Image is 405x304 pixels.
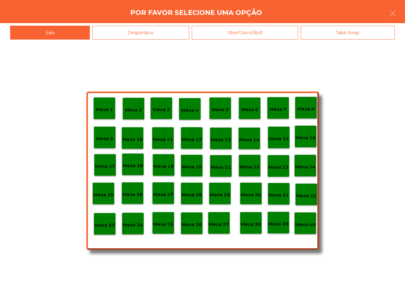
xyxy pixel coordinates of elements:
[123,221,143,229] p: Mesa 34
[122,191,143,198] p: Mesa 26
[239,136,259,143] p: Mesa 14
[301,26,395,40] div: Take Away
[123,162,143,169] p: Mesa 18
[153,136,173,143] p: Mesa 11
[210,191,230,199] p: Mesa 29
[212,106,229,113] p: Mesa 5
[296,192,316,199] p: Mesa 32
[241,191,261,199] p: Mesa 30
[269,192,289,199] p: Mesa 31
[92,26,190,40] div: Desperdicio
[10,26,90,40] div: Sala
[130,8,262,17] h4: Por favor selecione uma opção
[211,164,231,171] p: Mesa 21
[295,221,315,228] p: Mesa 40
[95,222,115,229] p: Mesa 33
[269,135,289,142] p: Mesa 15
[96,106,113,113] p: Mesa 1
[192,26,298,40] div: Uber/Glovo/Bolt
[241,221,261,228] p: Mesa 38
[270,106,287,113] p: Mesa 7
[296,134,316,142] p: Mesa 16
[268,220,289,228] p: Mesa 39
[96,135,113,142] p: Mesa 9
[209,221,229,228] p: Mesa 37
[182,136,202,143] p: Mesa 12
[95,163,115,170] p: Mesa 17
[153,163,174,170] p: Mesa 19
[153,191,173,198] p: Mesa 27
[240,163,260,171] p: Mesa 22
[182,191,202,199] p: Mesa 28
[153,106,170,113] p: Mesa 3
[182,163,202,171] p: Mesa 20
[268,164,289,171] p: Mesa 23
[182,221,202,228] p: Mesa 36
[181,107,198,114] p: Mesa 4
[153,221,173,228] p: Mesa 35
[211,136,231,143] p: Mesa 13
[241,106,258,113] p: Mesa 6
[297,105,315,113] p: Mesa 8
[295,163,315,171] p: Mesa 24
[122,136,143,143] p: Mesa 10
[125,106,142,114] p: Mesa 2
[93,191,114,199] p: Mesa 25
